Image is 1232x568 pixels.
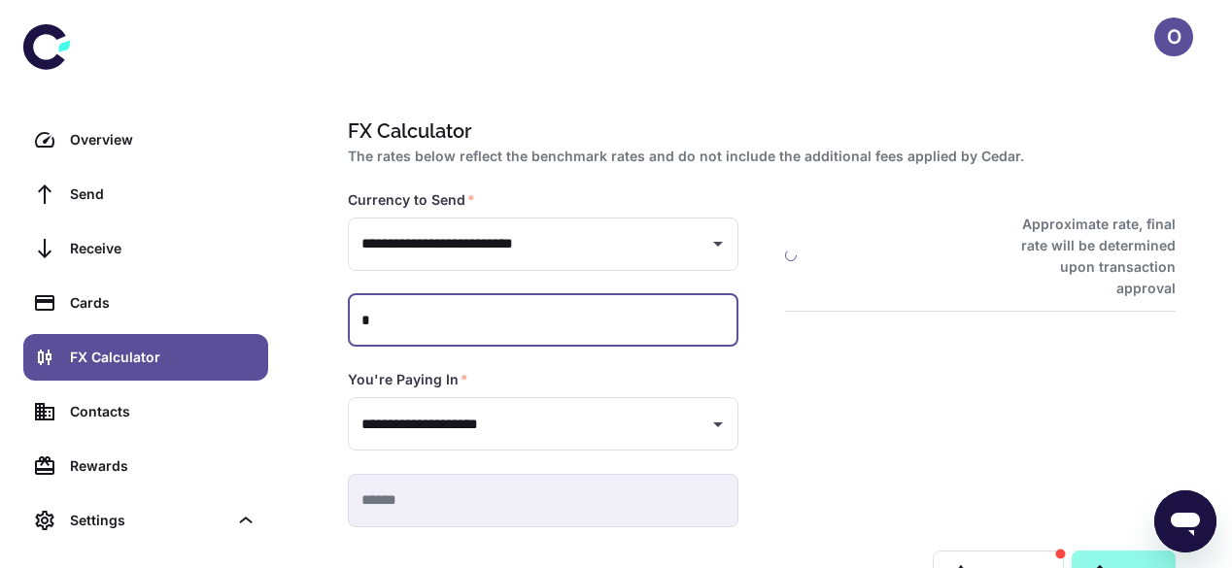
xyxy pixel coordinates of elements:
[23,443,268,489] a: Rewards
[1154,490,1216,552] iframe: Button to launch messaging window
[348,190,475,210] label: Currency to Send
[70,184,257,205] div: Send
[23,225,268,272] a: Receive
[70,292,257,314] div: Cards
[70,238,257,259] div: Receive
[70,510,227,531] div: Settings
[70,129,257,150] div: Overview
[348,370,468,389] label: You're Paying In
[1154,17,1193,56] button: O
[704,411,732,438] button: Open
[704,230,732,257] button: Open
[23,334,268,381] a: FX Calculator
[70,347,257,368] div: FX Calculator
[23,497,268,544] div: Settings
[70,401,257,422] div: Contacts
[23,388,268,435] a: Contacts
[1000,214,1176,299] h6: Approximate rate, final rate will be determined upon transaction approval
[23,117,268,163] a: Overview
[23,280,268,326] a: Cards
[348,117,1168,146] h1: FX Calculator
[23,171,268,217] a: Send
[70,455,257,477] div: Rewards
